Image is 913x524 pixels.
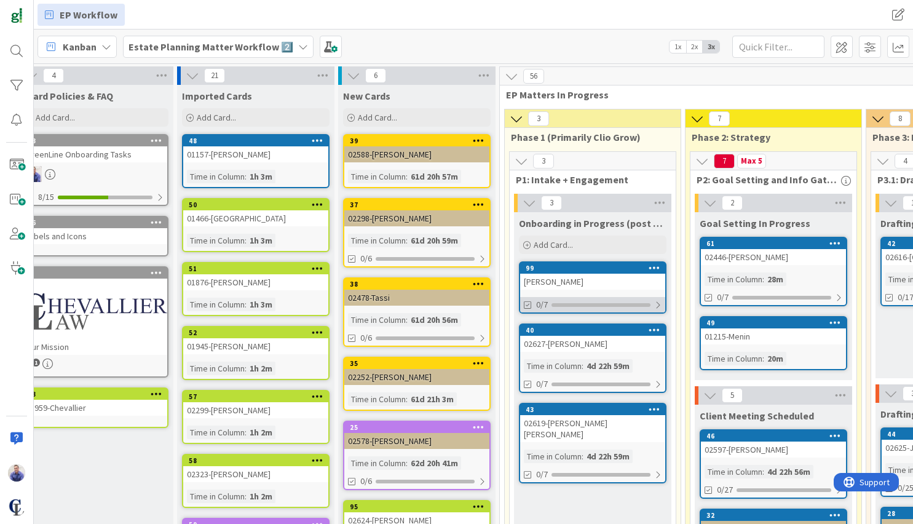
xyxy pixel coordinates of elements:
div: 38 [350,280,489,288]
div: 62d 20h 41m [408,456,461,470]
span: Board Policies & FAQ [21,90,113,102]
div: 40 [526,326,665,335]
span: 7 [714,154,735,169]
div: GreenLine Onboarding Tasks [22,146,167,162]
div: 95 [344,501,489,512]
div: Time in Column [187,234,245,247]
span: : [245,362,247,375]
div: 1h 3m [247,234,275,247]
span: Add Card... [197,112,236,123]
div: Time in Column [348,456,406,470]
div: 52 [183,327,328,338]
span: : [245,298,247,311]
div: Time in Column [705,272,762,286]
span: : [406,392,408,406]
div: 01157-[PERSON_NAME] [183,146,328,162]
div: Labels and Icons [22,228,167,244]
span: 0/7 [717,291,729,304]
div: 02578-[PERSON_NAME] [344,433,489,449]
span: 6 [365,68,386,83]
div: 61 [706,239,846,248]
div: 48 [189,137,328,145]
div: 13 [28,137,167,145]
div: 02619-[PERSON_NAME] [PERSON_NAME] [520,415,665,442]
div: 6102446-[PERSON_NAME] [701,238,846,265]
div: 02323-[PERSON_NAME] [183,466,328,482]
div: Time in Column [187,426,245,439]
span: 0/6 [360,331,372,344]
div: 01215-Menin [701,328,846,344]
div: [PERSON_NAME] [520,274,665,290]
div: 99 [520,263,665,274]
span: 7 [709,111,730,126]
div: 5301959-Chevallier [22,389,167,416]
div: 46 [706,432,846,440]
span: : [406,313,408,327]
div: 5702299-[PERSON_NAME] [183,391,328,418]
span: 0/7 [536,468,548,481]
div: 95 [350,502,489,511]
span: : [582,359,583,373]
span: : [245,234,247,247]
div: 28m [764,272,786,286]
div: 61d 20h 57m [408,170,461,183]
div: 20m [764,352,786,365]
span: : [245,490,247,503]
div: 57 [183,391,328,402]
span: : [245,426,247,439]
span: Client Meeting Scheduled [700,410,814,422]
div: 99 [526,264,665,272]
div: 37 [350,200,489,209]
div: 4d 22h 56m [764,465,813,478]
span: 5 [722,388,743,403]
div: Time in Column [348,234,406,247]
input: Quick Filter... [732,36,824,58]
div: 3702298-[PERSON_NAME] [344,199,489,226]
div: 49 [701,317,846,328]
div: 4d 22h 59m [583,450,633,463]
span: 0/7 [536,298,548,311]
div: Time in Column [187,298,245,311]
div: 01466-[GEOGRAPHIC_DATA] [183,210,328,226]
div: 02446-[PERSON_NAME] [701,249,846,265]
div: 3502252-[PERSON_NAME] [344,358,489,385]
div: 02588-[PERSON_NAME] [344,146,489,162]
div: 25 [350,423,489,432]
div: 43 [526,405,665,414]
img: avatar [8,499,25,516]
div: Time in Column [348,313,406,327]
div: 02627-[PERSON_NAME] [520,336,665,352]
span: : [762,272,764,286]
span: P1: Intake + Engagement [516,173,660,186]
img: Visit kanbanzone.com [8,8,25,25]
div: 2502578-[PERSON_NAME] [344,422,489,449]
div: JG [22,166,167,182]
div: 49 [706,319,846,327]
div: Time in Column [187,170,245,183]
div: 53 [22,389,167,400]
div: 25 [344,422,489,433]
span: Add Card... [36,112,75,123]
div: 02597-[PERSON_NAME] [701,442,846,458]
div: 16 [22,217,167,228]
div: 51 [183,263,328,274]
div: Time in Column [705,352,762,365]
div: 57 [189,392,328,401]
div: 61d 20h 56m [408,313,461,327]
div: Time in Column [348,170,406,183]
img: JG [8,464,25,482]
div: 58 [189,456,328,465]
div: 37 [344,199,489,210]
span: : [582,450,583,463]
div: 39 [344,135,489,146]
span: 8 [890,111,911,126]
div: 38 [344,279,489,290]
span: EP Workflow [60,7,117,22]
span: Phase 1 (Primarily Clio Grow) [511,131,665,143]
div: 5001466-[GEOGRAPHIC_DATA] [183,199,328,226]
div: 4901215-Menin [701,317,846,344]
div: 5101876-[PERSON_NAME] [183,263,328,290]
div: 3802478-Tassi [344,279,489,306]
span: 3 [528,111,549,126]
span: : [406,170,408,183]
